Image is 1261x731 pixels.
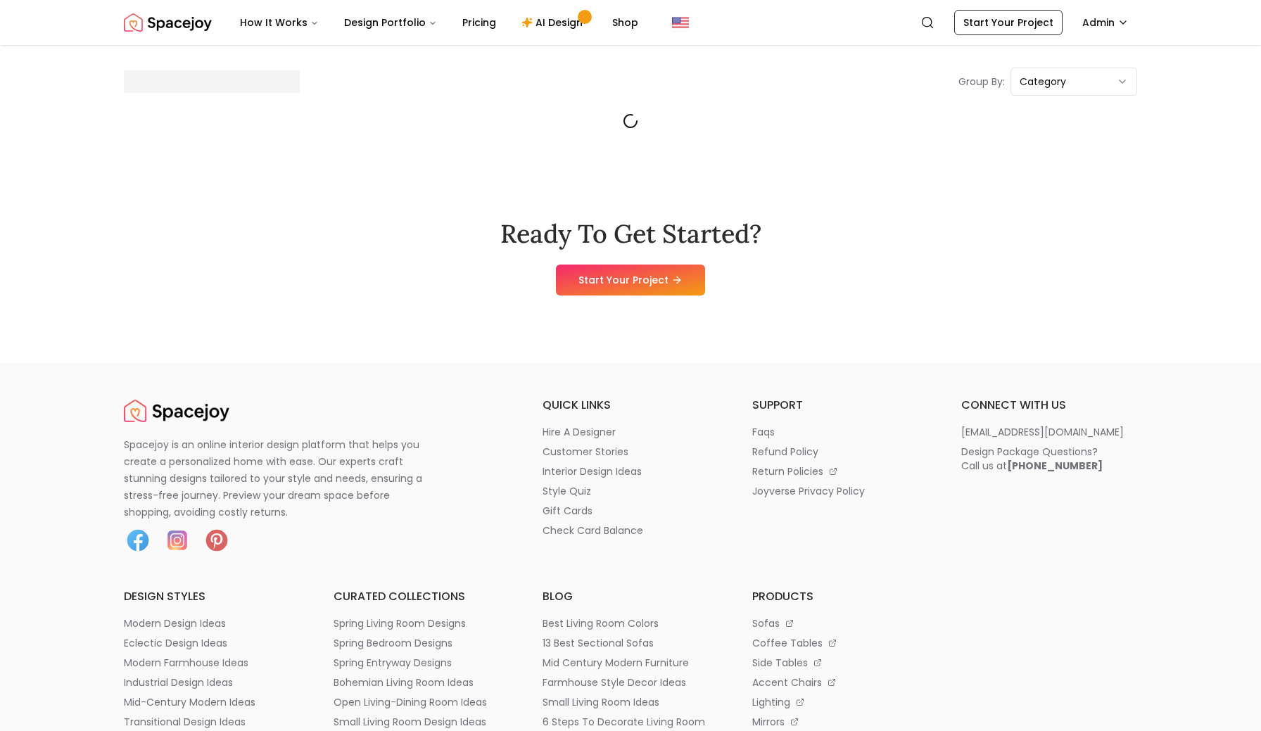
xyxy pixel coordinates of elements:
[124,397,229,425] img: Spacejoy Logo
[124,8,212,37] a: Spacejoy
[124,675,300,689] a: industrial design ideas
[124,656,300,670] a: modern farmhouse ideas
[334,616,509,630] a: spring living room designs
[543,588,718,605] h6: blog
[961,397,1137,414] h6: connect with us
[543,616,659,630] p: best living room colors
[543,504,593,518] p: gift cards
[752,616,928,630] a: sofas
[543,484,591,498] p: style quiz
[958,75,1005,89] p: Group By:
[752,588,928,605] h6: products
[334,675,474,689] p: bohemian living room ideas
[543,425,718,439] a: hire a designer
[752,484,928,498] a: joyverse privacy policy
[543,656,689,670] p: mid century modern furniture
[543,425,616,439] p: hire a designer
[334,636,509,650] a: spring bedroom designs
[334,636,452,650] p: spring bedroom designs
[124,588,300,605] h6: design styles
[124,636,300,650] a: eclectic design ideas
[543,715,705,729] p: 6 steps to decorate living room
[124,8,212,37] img: Spacejoy Logo
[543,464,642,478] p: interior design ideas
[556,265,705,295] a: Start Your Project
[334,616,466,630] p: spring living room designs
[203,526,231,554] img: Pinterest icon
[954,10,1063,35] a: Start Your Project
[543,445,718,459] a: customer stories
[752,715,928,729] a: mirrors
[124,715,246,729] p: transitional design ideas
[672,14,689,31] img: United States
[961,445,1137,473] a: Design Package Questions?Call us at[PHONE_NUMBER]
[124,636,227,650] p: eclectic design ideas
[1074,10,1137,35] button: Admin
[752,464,928,478] a: return policies
[543,675,686,689] p: farmhouse style decor ideas
[543,464,718,478] a: interior design ideas
[124,526,152,554] img: Facebook icon
[543,523,643,538] p: check card balance
[752,656,808,670] p: side tables
[229,8,649,37] nav: Main
[334,695,509,709] a: open living-dining room ideas
[543,523,718,538] a: check card balance
[334,715,509,729] a: small living room design ideas
[124,616,226,630] p: modern design ideas
[543,695,659,709] p: small living room ideas
[333,8,448,37] button: Design Portfolio
[752,695,928,709] a: lighting
[752,445,928,459] a: refund policy
[543,397,718,414] h6: quick links
[451,8,507,37] a: Pricing
[124,397,229,425] a: Spacejoy
[543,656,718,670] a: mid century modern furniture
[124,675,233,689] p: industrial design ideas
[124,695,300,709] a: mid-century modern ideas
[543,636,654,650] p: 13 best sectional sofas
[334,656,509,670] a: spring entryway designs
[334,695,487,709] p: open living-dining room ideas
[163,526,191,554] img: Instagram icon
[752,675,928,689] a: accent chairs
[752,636,928,650] a: coffee tables
[543,484,718,498] a: style quiz
[124,715,300,729] a: transitional design ideas
[752,695,790,709] p: lighting
[124,656,248,670] p: modern farmhouse ideas
[752,616,780,630] p: sofas
[334,715,486,729] p: small living room design ideas
[229,8,330,37] button: How It Works
[334,588,509,605] h6: curated collections
[124,616,300,630] a: modern design ideas
[752,464,823,478] p: return policies
[752,484,865,498] p: joyverse privacy policy
[601,8,649,37] a: Shop
[961,445,1103,473] div: Design Package Questions? Call us at
[752,656,928,670] a: side tables
[961,425,1124,439] p: [EMAIL_ADDRESS][DOMAIN_NAME]
[543,616,718,630] a: best living room colors
[752,445,818,459] p: refund policy
[543,504,718,518] a: gift cards
[752,675,822,689] p: accent chairs
[510,8,598,37] a: AI Design
[543,636,718,650] a: 13 best sectional sofas
[543,715,718,729] a: 6 steps to decorate living room
[752,636,823,650] p: coffee tables
[752,425,775,439] p: faqs
[543,695,718,709] a: small living room ideas
[961,425,1137,439] a: [EMAIL_ADDRESS][DOMAIN_NAME]
[124,436,439,521] p: Spacejoy is an online interior design platform that helps you create a personalized home with eas...
[334,656,452,670] p: spring entryway designs
[500,220,761,248] h2: Ready To Get Started?
[752,425,928,439] a: faqs
[543,675,718,689] a: farmhouse style decor ideas
[543,445,628,459] p: customer stories
[752,397,928,414] h6: support
[124,695,255,709] p: mid-century modern ideas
